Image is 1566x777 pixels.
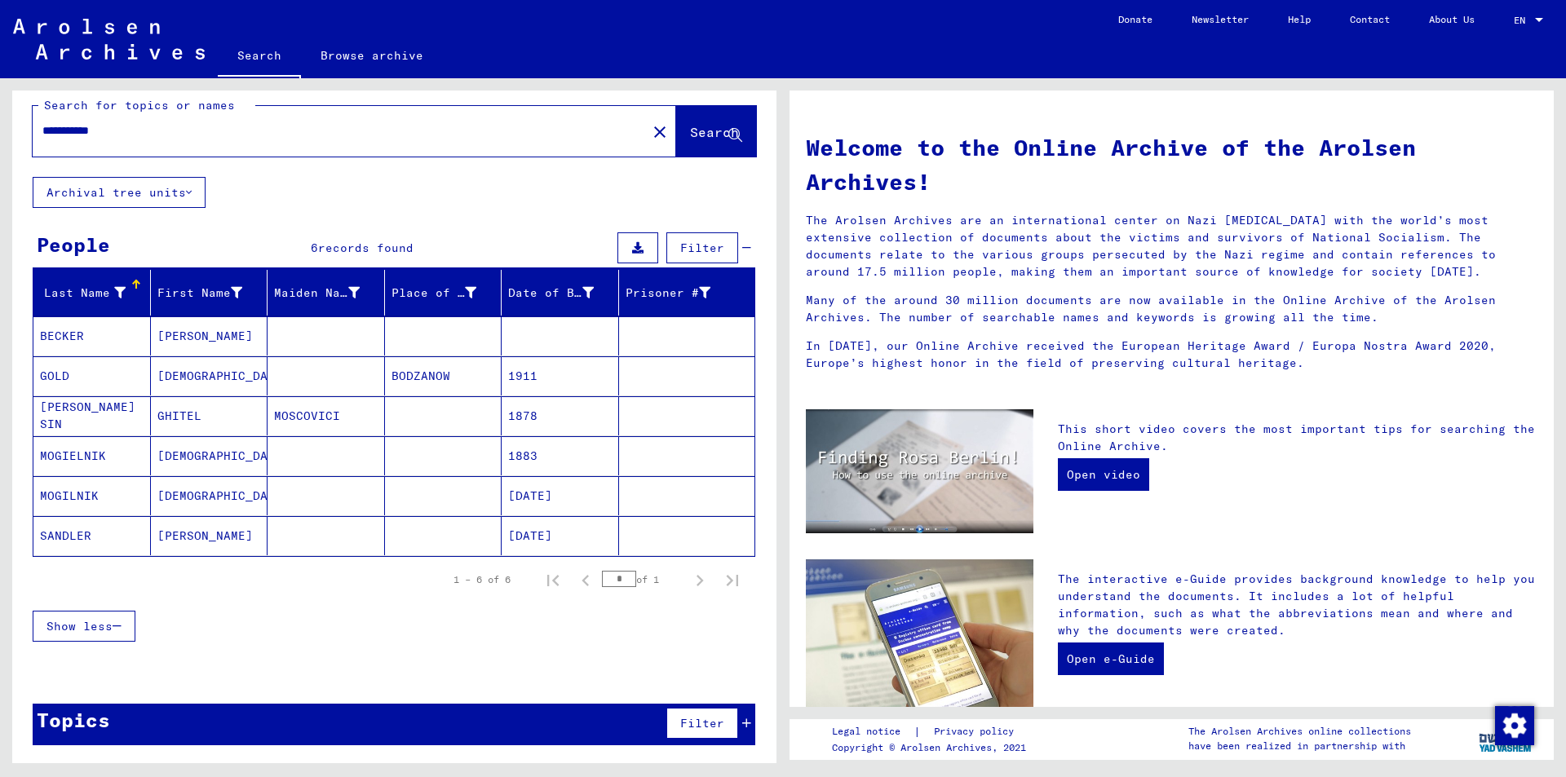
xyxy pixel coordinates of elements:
div: Prisoner # [626,285,711,302]
div: Prisoner # [626,280,736,306]
a: Search [218,36,301,78]
mat-header-cell: Place of Birth [385,270,502,316]
div: Place of Birth [391,285,477,302]
button: Previous page [569,563,602,596]
mat-cell: [DEMOGRAPHIC_DATA] [151,476,268,515]
span: Search [690,124,739,140]
mat-cell: 1878 [502,396,619,435]
button: Filter [666,232,738,263]
mat-cell: MOGIELNIK [33,436,151,475]
img: video.jpg [806,409,1033,533]
div: Change consent [1494,705,1533,744]
div: First Name [157,285,243,302]
mat-cell: GHITEL [151,396,268,435]
div: Topics [37,705,110,735]
img: Change consent [1495,706,1534,745]
button: Filter [666,708,738,739]
mat-cell: [DEMOGRAPHIC_DATA] [151,356,268,395]
div: of 1 [602,572,683,587]
mat-cell: [PERSON_NAME] [151,316,268,355]
p: The Arolsen Archives online collections [1188,724,1411,739]
div: Last Name [40,280,150,306]
mat-cell: MOSCOVICI [268,396,385,435]
button: Next page [683,563,716,596]
span: Show less [46,619,113,634]
button: Last page [716,563,749,596]
div: Date of Birth [508,280,618,306]
div: 1 – 6 of 6 [453,572,511,587]
span: Filter [680,241,724,255]
mat-cell: GOLD [33,356,151,395]
mat-cell: [DATE] [502,476,619,515]
button: Search [676,106,756,157]
span: 6 [311,241,318,255]
mat-cell: 1883 [502,436,619,475]
button: Clear [644,115,676,148]
mat-cell: BECKER [33,316,151,355]
p: Copyright © Arolsen Archives, 2021 [832,740,1033,755]
mat-cell: [DEMOGRAPHIC_DATA] [151,436,268,475]
mat-icon: close [650,122,670,142]
a: Legal notice [832,723,913,740]
mat-header-cell: Maiden Name [268,270,385,316]
mat-header-cell: First Name [151,270,268,316]
button: Show less [33,611,135,642]
span: records found [318,241,414,255]
mat-cell: 1911 [502,356,619,395]
div: | [832,723,1033,740]
mat-cell: MOGILNIK [33,476,151,515]
span: EN [1514,15,1532,26]
img: Arolsen_neg.svg [13,19,205,60]
div: Date of Birth [508,285,594,302]
span: Filter [680,716,724,731]
img: yv_logo.png [1475,718,1537,759]
p: have been realized in partnership with [1188,739,1411,753]
h1: Welcome to the Online Archive of the Arolsen Archives! [806,130,1537,199]
div: Place of Birth [391,280,502,306]
div: Last Name [40,285,126,302]
div: Maiden Name [274,285,360,302]
div: First Name [157,280,268,306]
button: Archival tree units [33,177,206,208]
a: Browse archive [301,36,443,75]
mat-header-cell: Date of Birth [502,270,619,316]
p: The Arolsen Archives are an international center on Nazi [MEDICAL_DATA] with the world’s most ext... [806,212,1537,280]
mat-header-cell: Last Name [33,270,151,316]
div: Maiden Name [274,280,384,306]
p: The interactive e-Guide provides background knowledge to help you understand the documents. It in... [1058,571,1537,639]
img: eguide.jpg [806,559,1033,711]
mat-cell: [DATE] [502,516,619,555]
a: Open e-Guide [1058,642,1164,675]
a: Privacy policy [921,723,1033,740]
p: In [DATE], our Online Archive received the European Heritage Award / Europa Nostra Award 2020, Eu... [806,338,1537,372]
div: People [37,230,110,259]
p: This short video covers the most important tips for searching the Online Archive. [1058,421,1537,455]
mat-cell: [PERSON_NAME] SIN [33,396,151,435]
mat-cell: SANDLER [33,516,151,555]
a: Open video [1058,458,1149,491]
mat-header-cell: Prisoner # [619,270,755,316]
mat-cell: BODZANOW [385,356,502,395]
mat-cell: [PERSON_NAME] [151,516,268,555]
button: First page [537,563,569,596]
mat-label: Search for topics or names [44,98,235,113]
p: Many of the around 30 million documents are now available in the Online Archive of the Arolsen Ar... [806,292,1537,326]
